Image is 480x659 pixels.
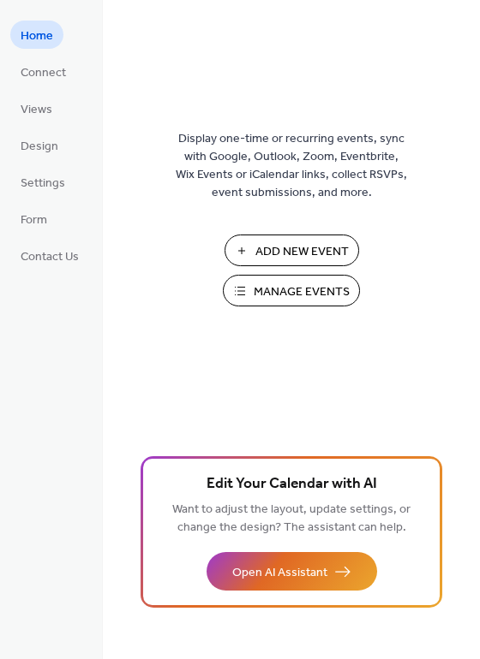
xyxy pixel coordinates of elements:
span: Add New Event [255,243,349,261]
span: Edit Your Calendar with AI [207,472,377,496]
a: Contact Us [10,241,89,270]
span: Manage Events [254,283,350,301]
span: Open AI Assistant [232,564,327,582]
span: Contact Us [21,248,79,266]
a: Views [10,94,63,122]
button: Manage Events [223,275,360,306]
button: Add New Event [225,235,359,266]
span: Want to adjust the layout, update settings, or change the design? The assistant can help. [172,498,411,539]
a: Form [10,205,57,233]
button: Open AI Assistant [207,552,377,591]
span: Home [21,27,53,45]
span: Connect [21,64,66,82]
span: Display one-time or recurring events, sync with Google, Outlook, Zoom, Eventbrite, Wix Events or ... [176,130,407,202]
a: Home [10,21,63,49]
span: Form [21,211,47,229]
span: Views [21,101,52,119]
a: Settings [10,168,75,196]
a: Connect [10,57,76,86]
a: Design [10,131,69,159]
span: Design [21,138,58,156]
span: Settings [21,175,65,193]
